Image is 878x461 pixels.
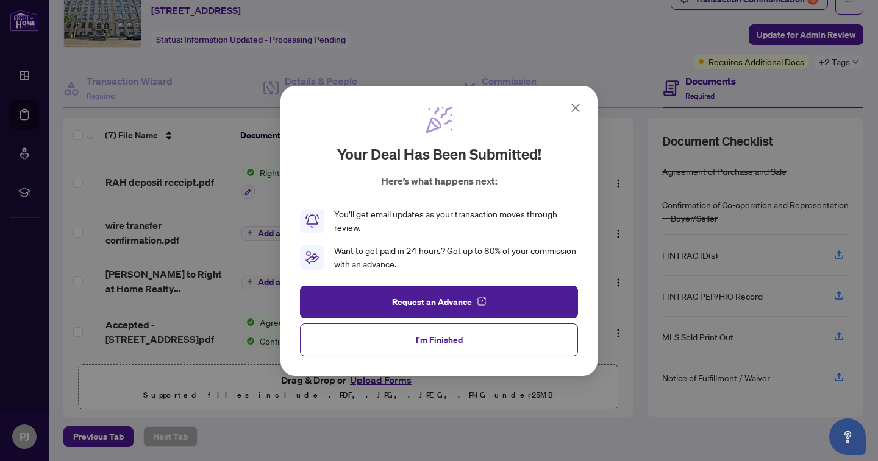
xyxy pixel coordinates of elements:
[416,329,463,349] span: I'm Finished
[300,285,578,318] button: Request an Advance
[337,144,541,164] h2: Your deal has been submitted!
[381,174,498,188] p: Here’s what happens next:
[829,418,866,455] button: Open asap
[334,208,578,234] div: You’ll get email updates as your transaction moves through review.
[392,292,472,311] span: Request an Advance
[300,323,578,356] button: I'm Finished
[334,244,578,271] div: Want to get paid in 24 hours? Get up to 80% of your commission with an advance.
